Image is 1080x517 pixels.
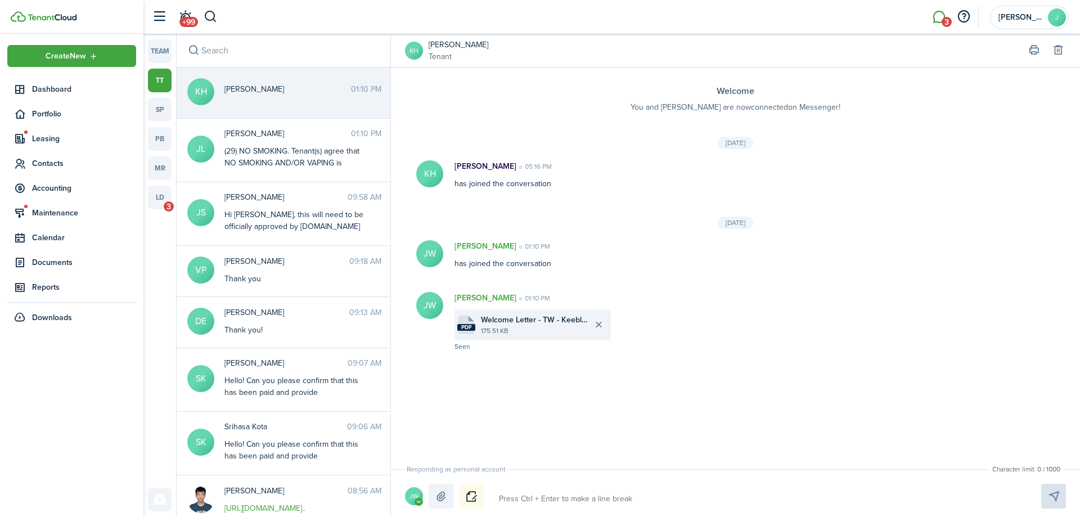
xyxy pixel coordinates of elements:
[187,78,214,105] avatar-text: KH
[457,316,475,334] file-icon: File
[224,128,351,140] span: john lockett
[348,485,381,497] time: 08:56 AM
[224,83,351,95] span: Kiley Herrmann
[7,276,136,298] a: Reports
[187,136,214,163] avatar-text: JL
[405,487,423,505] avatar-text: JW
[589,315,608,334] button: Delete file
[516,241,550,251] time: 01:10 PM
[7,78,136,100] a: Dashboard
[457,324,475,331] file-extension: pdf
[989,464,1063,474] small: Character limit: 0 / 1000
[32,133,136,145] span: Leasing
[148,127,172,151] a: pb
[32,281,136,293] span: Reports
[516,161,552,172] time: 05:16 PM
[186,43,201,59] button: Search
[405,464,507,474] span: Responding as personal account
[351,128,381,140] time: 01:10 PM
[148,186,172,209] a: ld
[481,314,589,326] span: Welcome Letter - TW - Keebler 2024.pdf
[224,421,347,433] span: Srihasa Kota
[348,191,381,203] time: 09:58 AM
[32,83,136,95] span: Dashboard
[224,438,365,497] div: Hello! Can you please confirm that this has been paid and provide documentation of payment for th...
[1026,43,1042,59] button: Print
[177,34,390,67] input: search
[224,307,349,318] span: Daniel Eller
[32,182,136,194] span: Accounting
[32,312,72,323] span: Downloads
[429,51,488,62] a: Tenant
[347,421,381,433] time: 09:06 AM
[454,160,516,172] p: [PERSON_NAME]
[32,158,136,169] span: Contacts
[187,429,214,456] avatar-text: SK
[224,324,365,336] div: Thank you!
[416,292,443,319] avatar-text: JW
[1048,8,1066,26] avatar-text: J
[11,11,26,22] img: TenantCloud
[148,69,172,92] a: tt
[187,257,214,284] avatar-text: VP
[413,84,1057,98] h3: Welcome
[481,326,589,336] file-size: 175.51 KB
[148,156,172,180] a: mr
[224,145,365,204] div: (29) NO SMOKING. Tenant(s) agree that NO SMOKING AND/OR VAPING is permitted on the premises. This...
[224,191,348,203] span: Julie Stone
[443,240,941,269] div: has joined the conversation
[454,292,516,304] p: [PERSON_NAME]
[718,217,753,229] div: [DATE]
[32,232,136,244] span: Calendar
[148,6,170,28] button: Open sidebar
[148,39,172,63] a: team
[454,341,470,352] span: Seen
[164,201,174,212] span: 3
[349,255,381,267] time: 09:18 AM
[1050,43,1066,59] button: Delete
[348,357,381,369] time: 09:07 AM
[148,98,172,122] a: sp
[224,209,365,256] div: Hi [PERSON_NAME], this will need to be officially approved by [DOMAIN_NAME] to be considered vali...
[224,357,348,369] span: saikiran kanakaraju
[954,7,973,26] button: Open resource center
[28,14,76,21] img: TenantCloud
[187,486,214,513] img: Bohan Shi
[224,485,348,497] span: Bohan Shi
[413,101,1057,113] p: You and [PERSON_NAME] are now connected on Messenger!
[416,240,443,267] avatar-text: JW
[224,255,349,267] span: Vasudev Pagidipalli
[174,3,196,32] a: Notifications
[351,83,381,95] time: 01:10 PM
[349,307,381,318] time: 09:13 AM
[204,7,218,26] button: Search
[405,487,429,509] button: Open menu
[46,52,86,60] span: Create New
[443,160,941,190] div: has joined the conversation
[224,273,365,285] div: Thank you
[429,39,488,51] a: [PERSON_NAME]
[179,17,198,27] span: +99
[459,484,484,509] button: Notice
[7,45,136,67] button: Open menu
[32,207,136,219] span: Maintenance
[516,293,550,303] time: 01:10 PM
[187,199,214,226] avatar-text: JS
[405,42,423,60] a: KH
[998,14,1043,21] span: John
[718,137,753,149] div: [DATE]
[32,108,136,120] span: Portfolio
[187,365,214,392] avatar-text: SK
[187,308,214,335] avatar-text: DE
[416,160,443,187] avatar-text: KH
[454,240,516,252] p: [PERSON_NAME]
[224,375,365,434] div: Hello! Can you please confirm that this has been paid and provide documentation of payment for th...
[32,257,136,268] span: Documents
